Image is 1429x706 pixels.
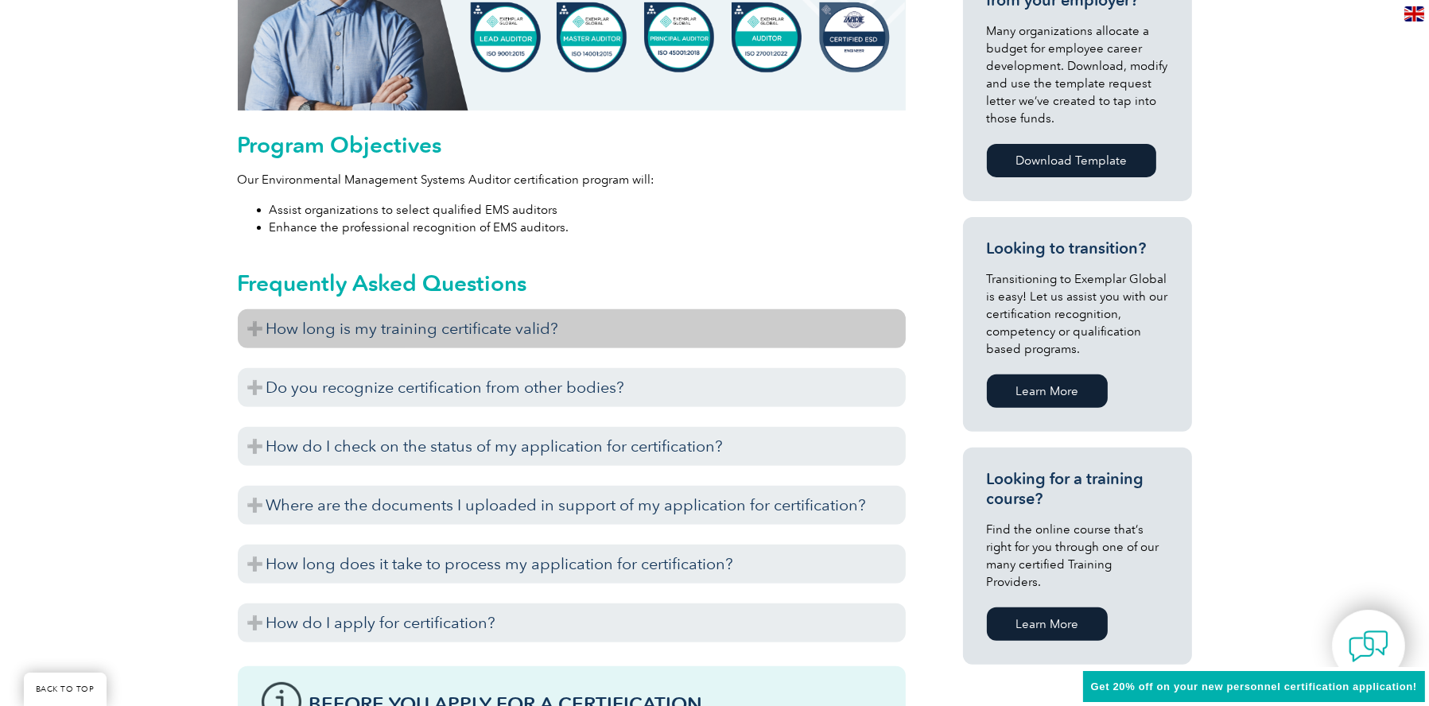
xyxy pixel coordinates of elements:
[238,427,906,466] h3: How do I check on the status of my application for certification?
[987,239,1168,258] h3: Looking to transition?
[24,673,107,706] a: BACK TO TOP
[1404,6,1424,21] img: en
[238,545,906,584] h3: How long does it take to process my application for certification?
[987,144,1156,177] a: Download Template
[270,219,906,236] li: Enhance the professional recognition of EMS auditors.
[987,374,1108,408] a: Learn More
[238,603,906,642] h3: How do I apply for certification?
[1349,626,1388,666] img: contact-chat.png
[987,22,1168,127] p: Many organizations allocate a budget for employee career development. Download, modify and use th...
[1091,681,1417,692] span: Get 20% off on your new personnel certification application!
[238,171,906,188] p: Our Environmental Management Systems Auditor certification program will:
[987,607,1108,641] a: Learn More
[238,368,906,407] h3: Do you recognize certification from other bodies?
[238,270,906,296] h2: Frequently Asked Questions
[987,469,1168,509] h3: Looking for a training course?
[238,486,906,525] h3: Where are the documents I uploaded in support of my application for certification?
[270,201,906,219] li: Assist organizations to select qualified EMS auditors
[238,309,906,348] h3: How long is my training certificate valid?
[987,270,1168,358] p: Transitioning to Exemplar Global is easy! Let us assist you with our certification recognition, c...
[238,132,906,157] h2: Program Objectives
[987,521,1168,591] p: Find the online course that’s right for you through one of our many certified Training Providers.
